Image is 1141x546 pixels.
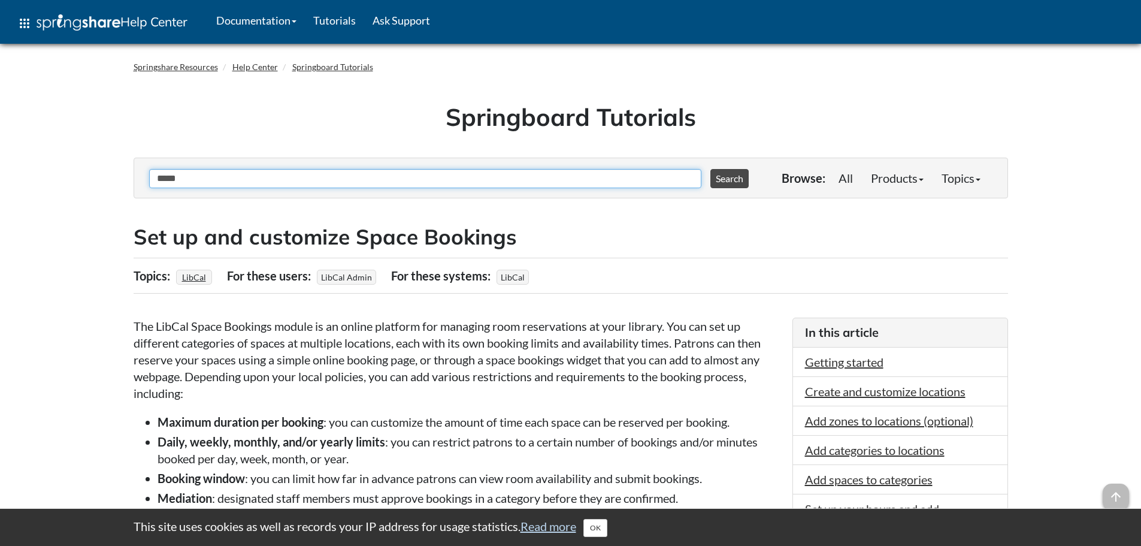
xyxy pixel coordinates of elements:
[830,166,862,190] a: All
[158,471,245,485] strong: Booking window
[583,519,607,537] button: Close
[805,472,933,487] a: Add spaces to categories
[134,222,1008,252] h2: Set up and customize Space Bookings
[520,519,576,533] a: Read more
[862,166,933,190] a: Products
[391,264,494,287] div: For these systems:
[227,264,314,287] div: For these users:
[805,502,939,533] a: Set up your hours and add exceptions
[317,270,376,285] span: LibCal Admin
[158,491,212,505] strong: Mediation
[134,318,780,402] p: The LibCal Space Bookings module is an online platform for managing room reservations at your lib...
[37,14,120,31] img: Springshare
[1103,484,1129,510] span: arrow_upward
[232,62,278,72] a: Help Center
[180,269,208,286] a: LibCal
[158,470,780,487] li: : you can limit how far in advance patrons can view room availability and submit bookings.
[122,518,1020,537] div: This site uses cookies as well as records your IP address for usage statistics.
[710,169,749,188] button: Search
[805,384,966,399] a: Create and customize locations
[805,355,883,369] a: Getting started
[158,490,780,506] li: : designated staff members must approve bookings in a category before they are confirmed.
[208,5,305,35] a: Documentation
[9,5,196,41] a: apps Help Center
[120,14,187,29] span: Help Center
[805,414,973,428] a: Add zones to locations (optional)
[143,100,999,134] h1: Springboard Tutorials
[497,270,529,285] span: LibCal
[17,16,32,31] span: apps
[158,433,780,467] li: : you can restrict patrons to a certain number of bookings and/or minutes booked per day, week, m...
[782,170,825,186] p: Browse:
[1103,485,1129,499] a: arrow_upward
[134,264,173,287] div: Topics:
[805,443,945,457] a: Add categories to locations
[158,435,385,449] strong: Daily, weekly, monthly, and/or yearly limits
[292,62,373,72] a: Springboard Tutorials
[134,62,218,72] a: Springshare Resources
[805,324,995,341] h3: In this article
[158,415,323,429] strong: Maximum duration per booking
[364,5,438,35] a: Ask Support
[158,414,780,430] li: : you can customize the amount of time each space can be reserved per booking.
[305,5,364,35] a: Tutorials
[933,166,989,190] a: Topics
